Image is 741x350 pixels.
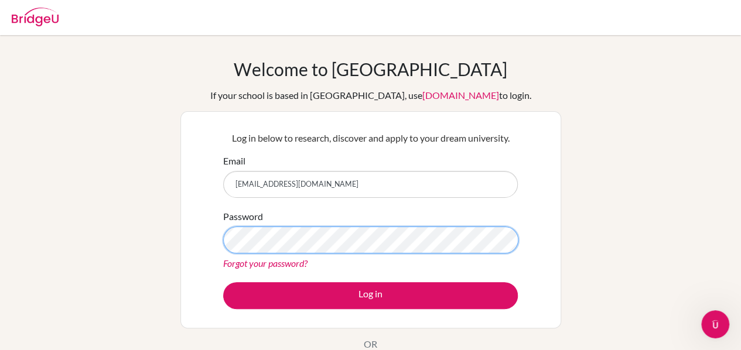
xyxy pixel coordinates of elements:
button: Log in [223,282,518,309]
label: Password [223,210,263,224]
img: Bridge-U [12,8,59,26]
label: Email [223,154,245,168]
a: [DOMAIN_NAME] [422,90,499,101]
div: If your school is based in [GEOGRAPHIC_DATA], use to login. [210,88,531,102]
h1: Welcome to [GEOGRAPHIC_DATA] [234,59,507,80]
a: Forgot your password? [223,258,308,269]
p: Log in below to research, discover and apply to your dream university. [223,131,518,145]
iframe: Intercom live chat [701,310,729,338]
